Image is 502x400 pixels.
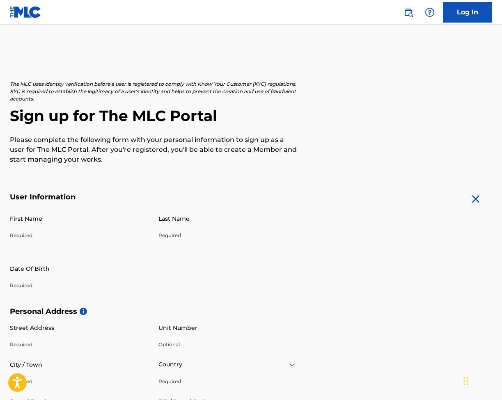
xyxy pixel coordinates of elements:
iframe: Chat Widget [461,361,502,400]
img: MLC Logo [10,6,41,18]
a: Public Search [400,4,417,21]
p: The MLC uses identity verification before a user is registered to comply with Know Your Customer ... [10,80,297,103]
h5: User Information [10,192,297,202]
h2: Sign up for The MLC Portal [10,107,492,125]
img: help [425,7,435,17]
img: search [403,7,413,17]
p: Please complete the following form with your personal information to sign up as a user for The ML... [10,135,297,165]
p: Required [10,378,149,385]
p: Optional [158,341,297,348]
img: close [469,192,482,206]
p: Required [10,232,149,239]
div: Help [422,4,438,21]
span: i [80,308,87,315]
a: Log In [443,2,492,23]
p: Required [10,341,149,348]
p: Required [158,232,297,239]
p: Required [10,282,149,289]
h5: Personal Address [10,307,492,316]
div: Drag [463,369,468,393]
p: Required [158,378,297,385]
